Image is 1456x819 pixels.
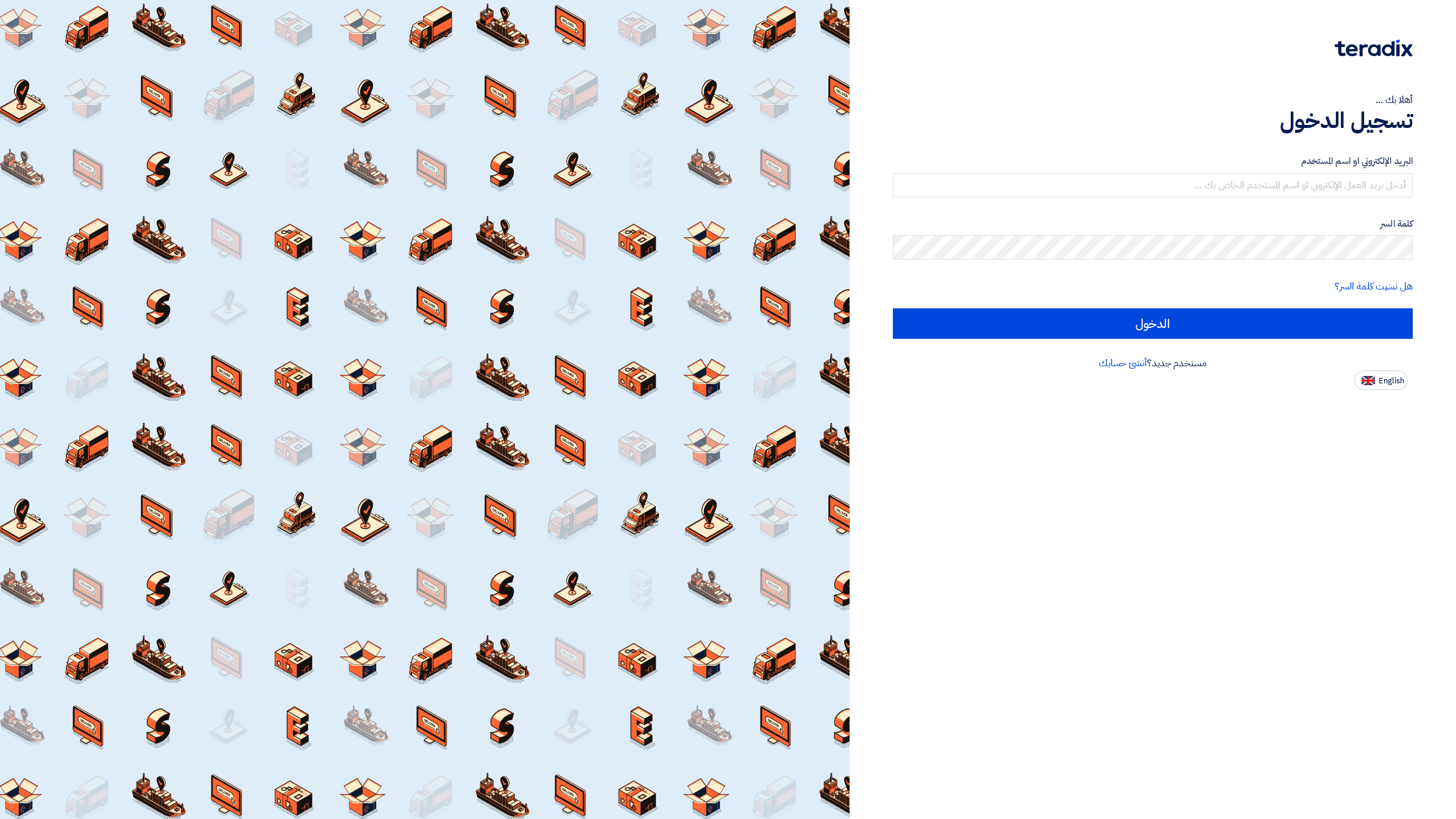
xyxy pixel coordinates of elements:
img: en-US.png [1362,376,1375,385]
label: البريد الإلكتروني او اسم المستخدم [893,154,1413,168]
label: كلمة السر [893,217,1413,231]
h1: تسجيل الدخول [893,107,1413,134]
a: هل نسيت كلمة السر؟ [1335,279,1413,294]
div: مستخدم جديد؟ [893,356,1413,370]
button: English [1354,370,1408,390]
input: أدخل بريد العمل الإلكتروني او اسم المستخدم الخاص بك ... [893,173,1413,197]
span: English [1379,377,1404,385]
div: أهلا بك ... [893,93,1413,107]
input: الدخول [893,308,1413,339]
img: Teradix logo [1335,40,1413,57]
a: أنشئ حسابك [1099,356,1147,370]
